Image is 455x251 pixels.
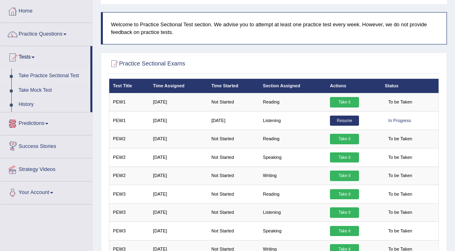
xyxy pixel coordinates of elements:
a: History [15,97,90,112]
a: Take it [330,97,359,108]
th: Time Started [208,79,259,93]
td: PEW3 [109,222,149,240]
td: [DATE] [149,185,208,203]
td: [DATE] [149,112,208,130]
th: Section Assigned [259,79,326,93]
a: Practice Questions [0,23,92,43]
a: Take it [330,152,359,163]
td: Not Started [208,185,259,203]
td: [DATE] [208,112,259,130]
a: Resume [330,116,359,126]
td: [DATE] [149,93,208,111]
td: [DATE] [149,203,208,221]
span: To be Taken [385,134,415,144]
td: Writing [259,167,326,185]
td: Listening [259,203,326,221]
a: Take it [330,226,359,236]
a: Take it [330,207,359,218]
td: Not Started [208,203,259,221]
a: Take Mock Test [15,83,90,98]
th: Test Title [109,79,149,93]
td: Not Started [208,148,259,167]
td: PEW1 [109,112,149,130]
td: PEW2 [109,130,149,148]
td: Reading [259,130,326,148]
a: Take it [330,189,359,200]
td: PEW2 [109,167,149,185]
td: Not Started [208,93,259,111]
a: Take it [330,134,359,144]
a: Your Account [0,181,92,202]
a: Tests [0,46,90,66]
td: Listening [259,112,326,130]
td: PEW3 [109,203,149,221]
span: To be Taken [385,189,415,200]
td: Reading [259,93,326,111]
td: Speaking [259,148,326,167]
td: Not Started [208,222,259,240]
span: To be Taken [385,226,415,236]
a: Take Practice Sectional Test [15,69,90,83]
p: Welcome to Practice Sectional Test section. We advise you to attempt at least one practice test e... [111,21,438,36]
span: To be Taken [385,171,415,181]
a: Strategy Videos [0,158,92,179]
td: Not Started [208,167,259,185]
td: [DATE] [149,148,208,167]
th: Time Assigned [149,79,208,93]
span: To be Taken [385,97,415,108]
td: [DATE] [149,222,208,240]
a: Predictions [0,112,92,133]
h2: Practice Sectional Exams [109,59,314,69]
td: Reading [259,185,326,203]
a: Take it [330,171,359,181]
div: In Progress [385,116,415,126]
span: To be Taken [385,152,415,163]
td: [DATE] [149,167,208,185]
td: PEW1 [109,93,149,111]
th: Status [381,79,439,93]
td: PEW2 [109,148,149,167]
td: PEW3 [109,185,149,203]
td: Speaking [259,222,326,240]
a: Success Stories [0,135,92,156]
th: Actions [326,79,381,93]
span: To be Taken [385,207,415,218]
td: [DATE] [149,130,208,148]
td: Not Started [208,130,259,148]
